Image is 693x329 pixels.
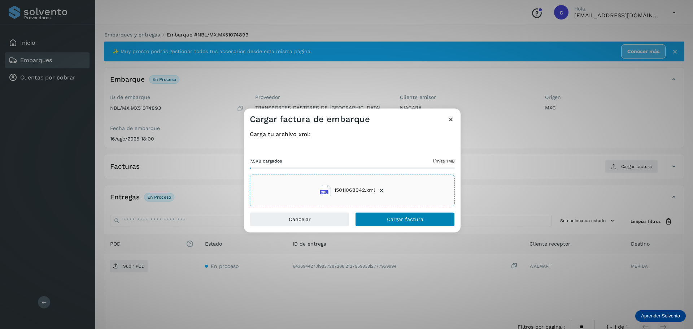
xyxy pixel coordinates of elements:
h3: Cargar factura de embarque [250,114,370,125]
span: Cargar factura [387,217,423,222]
p: Aprender Solvento [641,313,680,319]
button: Cancelar [250,212,349,226]
h4: Carga tu archivo xml: [250,131,455,138]
span: Cancelar [289,217,311,222]
div: Aprender Solvento [635,310,686,322]
span: 15011068042.xml [334,187,375,194]
span: límite 1MB [433,158,455,164]
span: 7.5KB cargados [250,158,282,164]
button: Cargar factura [355,212,455,226]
